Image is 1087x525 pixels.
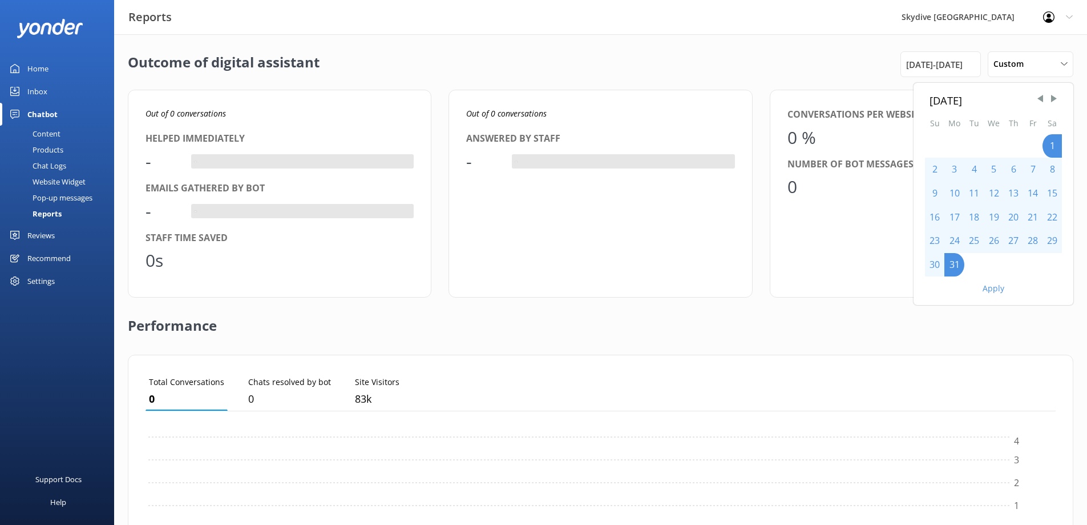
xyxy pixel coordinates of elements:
button: Apply [983,284,1004,292]
img: yonder-white-logo.png [17,19,83,38]
div: Mon Jul 17 2023 [944,206,964,230]
div: Reports [7,206,62,222]
div: Fri Jul 21 2023 [1023,206,1042,230]
div: Sat Jul 01 2023 [1042,134,1062,158]
div: - [191,204,200,219]
a: Products [7,142,114,158]
abbr: Wednesday [988,118,1000,129]
div: Wed Jul 12 2023 [984,182,1004,206]
div: Tue Jul 11 2023 [964,182,984,206]
a: Chat Logs [7,158,114,174]
div: Mon Jul 10 2023 [944,182,964,206]
div: Chat Logs [7,158,66,174]
div: Sat Jul 08 2023 [1042,158,1062,182]
p: Chats resolved by bot [248,376,331,388]
div: Thu Jul 13 2023 [1004,182,1023,206]
p: Site Visitors [355,376,399,388]
h3: Reports [128,8,172,26]
div: Helped immediately [146,131,414,146]
abbr: Friday [1029,118,1037,129]
div: Fri Jul 14 2023 [1023,182,1042,206]
div: Tue Jul 18 2023 [964,206,984,230]
div: Recommend [27,247,71,270]
span: Next Month [1048,93,1060,105]
span: Previous Month [1035,93,1046,105]
tspan: 3 [1014,454,1019,466]
div: - [146,148,180,175]
p: 82,661 [355,391,399,407]
div: Reviews [27,224,55,247]
div: - [146,198,180,225]
div: Settings [27,270,55,292]
i: Out of 0 conversations [146,108,226,119]
div: Mon Jul 24 2023 [944,229,964,253]
a: Content [7,126,114,142]
div: Thu Jul 20 2023 [1004,206,1023,230]
p: 0 [248,391,331,407]
div: Mon Jul 31 2023 [944,253,964,277]
div: Tue Jul 25 2023 [964,229,984,253]
div: Thu Jul 27 2023 [1004,229,1023,253]
p: 0 [149,391,224,407]
abbr: Thursday [1009,118,1019,129]
tspan: 1 [1014,499,1019,512]
div: Sun Jul 30 2023 [925,253,944,277]
div: Products [7,142,63,158]
span: Custom [993,58,1031,70]
abbr: Monday [948,118,960,129]
h2: Outcome of digital assistant [128,51,320,77]
div: Website Widget [7,174,86,190]
abbr: Saturday [1048,118,1057,129]
div: 0 [787,173,822,201]
div: Mon Jul 03 2023 [944,158,964,182]
div: Sat Jul 29 2023 [1042,229,1062,253]
div: - [512,154,520,169]
div: Answered by staff [466,131,734,146]
div: Wed Jul 05 2023 [984,158,1004,182]
p: Total Conversations [149,376,224,388]
div: Staff time saved [146,231,414,246]
div: Sun Jul 16 2023 [925,206,944,230]
tspan: 2 [1014,476,1019,489]
a: Reports [7,206,114,222]
div: [DATE] [930,92,1057,109]
div: Sat Jul 15 2023 [1042,182,1062,206]
div: Inbox [27,80,47,103]
div: Home [27,57,49,80]
div: Emails gathered by bot [146,181,414,196]
a: Pop-up messages [7,190,114,206]
i: Out of 0 conversations [466,108,547,119]
div: Conversations per website visitor [787,107,1056,122]
tspan: 4 [1014,435,1019,448]
div: - [191,154,200,169]
div: Sun Jul 02 2023 [925,158,944,182]
div: Fri Jul 28 2023 [1023,229,1042,253]
div: - [466,148,500,175]
div: Help [50,491,66,514]
div: Support Docs [35,468,82,491]
div: Fri Jul 07 2023 [1023,158,1042,182]
h2: Performance [128,298,217,343]
span: [DATE] - [DATE] [906,58,963,71]
div: Number of bot messages per conversation (avg.) [787,157,1056,172]
div: Wed Jul 26 2023 [984,229,1004,253]
div: Chatbot [27,103,58,126]
div: 0s [146,247,180,274]
div: Thu Jul 06 2023 [1004,158,1023,182]
div: Sat Jul 22 2023 [1042,206,1062,230]
div: Sun Jul 23 2023 [925,229,944,253]
a: Website Widget [7,174,114,190]
div: 0 % [787,124,822,151]
abbr: Tuesday [969,118,979,129]
div: Tue Jul 04 2023 [964,158,984,182]
div: Content [7,126,60,142]
div: Pop-up messages [7,190,92,206]
div: Wed Jul 19 2023 [984,206,1004,230]
abbr: Sunday [930,118,940,129]
div: Sun Jul 09 2023 [925,182,944,206]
